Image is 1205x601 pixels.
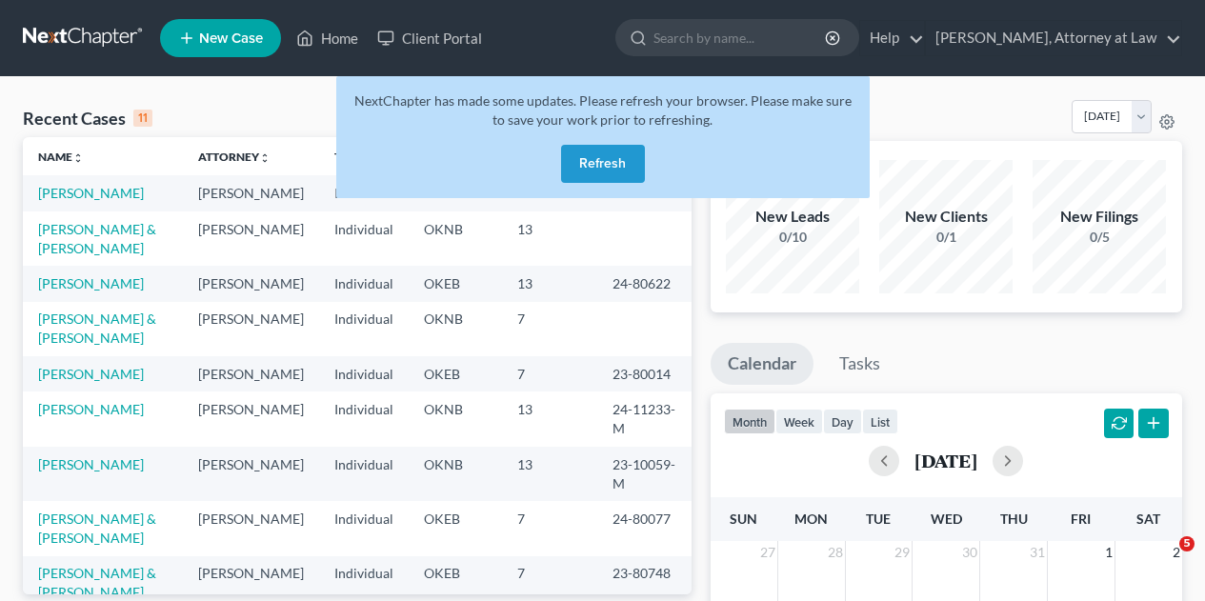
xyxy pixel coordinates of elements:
td: [PERSON_NAME] [183,175,319,210]
span: Sun [730,511,757,527]
td: 13 [502,447,597,501]
td: 24-80077 [597,501,692,555]
div: 0/5 [1033,228,1166,247]
a: Attorneyunfold_more [198,150,271,164]
a: [PERSON_NAME] & [PERSON_NAME] [38,511,156,546]
button: month [724,409,775,434]
td: 13 [502,211,597,266]
div: New Filings [1033,206,1166,228]
td: [PERSON_NAME] [183,501,319,555]
span: 5 [1179,536,1195,551]
span: 30 [960,541,979,564]
div: New Clients [879,206,1013,228]
span: Sat [1136,511,1160,527]
td: 7 [502,356,597,391]
i: unfold_more [259,152,271,164]
a: Home [287,21,368,55]
span: NextChapter has made some updates. Please refresh your browser. Please make sure to save your wor... [354,92,852,128]
div: New Leads [726,206,859,228]
td: Individual [319,501,409,555]
td: [PERSON_NAME] [183,266,319,301]
a: [PERSON_NAME], Attorney at Law [926,21,1181,55]
a: Client Portal [368,21,492,55]
a: Help [860,21,924,55]
td: 13 [502,266,597,301]
td: [PERSON_NAME] [183,391,319,446]
td: Individual [319,356,409,391]
td: OKEB [409,501,502,555]
button: list [862,409,898,434]
span: 28 [826,541,845,564]
a: Tasks [822,343,897,385]
td: OKNB [409,447,502,501]
a: [PERSON_NAME] & [PERSON_NAME] [38,311,156,346]
a: [PERSON_NAME] & [PERSON_NAME] [38,221,156,256]
td: 13 [502,391,597,446]
span: 27 [758,541,777,564]
div: Recent Cases [23,107,152,130]
td: OKNB [409,302,502,356]
td: Individual [319,211,409,266]
td: Individual [319,266,409,301]
td: [PERSON_NAME] [183,447,319,501]
span: 29 [893,541,912,564]
td: 23-10059-M [597,447,692,501]
span: Wed [931,511,962,527]
td: Individual [319,447,409,501]
input: Search by name... [653,20,828,55]
a: [PERSON_NAME] [38,366,144,382]
span: Tue [866,511,891,527]
td: [PERSON_NAME] [183,211,319,266]
i: unfold_more [72,152,84,164]
button: day [823,409,862,434]
span: New Case [199,31,263,46]
div: 0/10 [726,228,859,247]
span: Mon [794,511,828,527]
a: [PERSON_NAME] [38,275,144,291]
div: 0/1 [879,228,1013,247]
span: 31 [1028,541,1047,564]
span: Fri [1071,511,1091,527]
td: 7 [502,302,597,356]
button: Refresh [561,145,645,183]
td: Individual [319,302,409,356]
td: [PERSON_NAME] [183,356,319,391]
a: Calendar [711,343,813,385]
button: week [775,409,823,434]
td: 7 [502,501,597,555]
td: OKEB [409,266,502,301]
a: Typeunfold_more [334,150,374,164]
td: Individual [319,391,409,446]
iframe: Intercom live chat [1140,536,1186,582]
a: Nameunfold_more [38,150,84,164]
a: [PERSON_NAME] & [PERSON_NAME] [38,565,156,600]
td: 24-80622 [597,266,692,301]
td: 23-80014 [597,356,692,391]
td: OKNB [409,391,502,446]
a: [PERSON_NAME] [38,456,144,472]
span: 1 [1103,541,1115,564]
h2: [DATE] [914,451,977,471]
a: [PERSON_NAME] [38,401,144,417]
td: Individual [319,175,409,210]
td: [PERSON_NAME] [183,302,319,356]
div: 11 [133,110,152,127]
span: Thu [1000,511,1028,527]
td: OKEB [409,356,502,391]
a: [PERSON_NAME] [38,185,144,201]
td: 24-11233-M [597,391,692,446]
td: OKNB [409,211,502,266]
